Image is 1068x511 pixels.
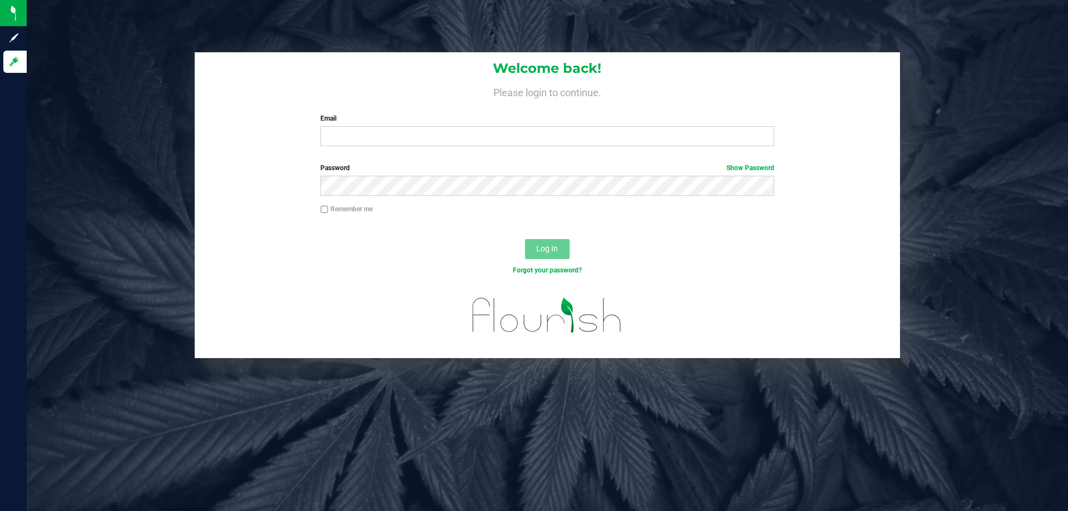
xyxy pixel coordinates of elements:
[320,206,328,214] input: Remember me
[8,56,19,67] inline-svg: Log in
[320,113,774,123] label: Email
[726,164,774,172] a: Show Password
[459,287,635,344] img: flourish_logo.svg
[525,239,570,259] button: Log In
[320,204,373,214] label: Remember me
[195,61,900,76] h1: Welcome back!
[8,32,19,43] inline-svg: Sign up
[195,85,900,98] h4: Please login to continue.
[320,164,350,172] span: Password
[513,266,582,274] a: Forgot your password?
[536,244,558,253] span: Log In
